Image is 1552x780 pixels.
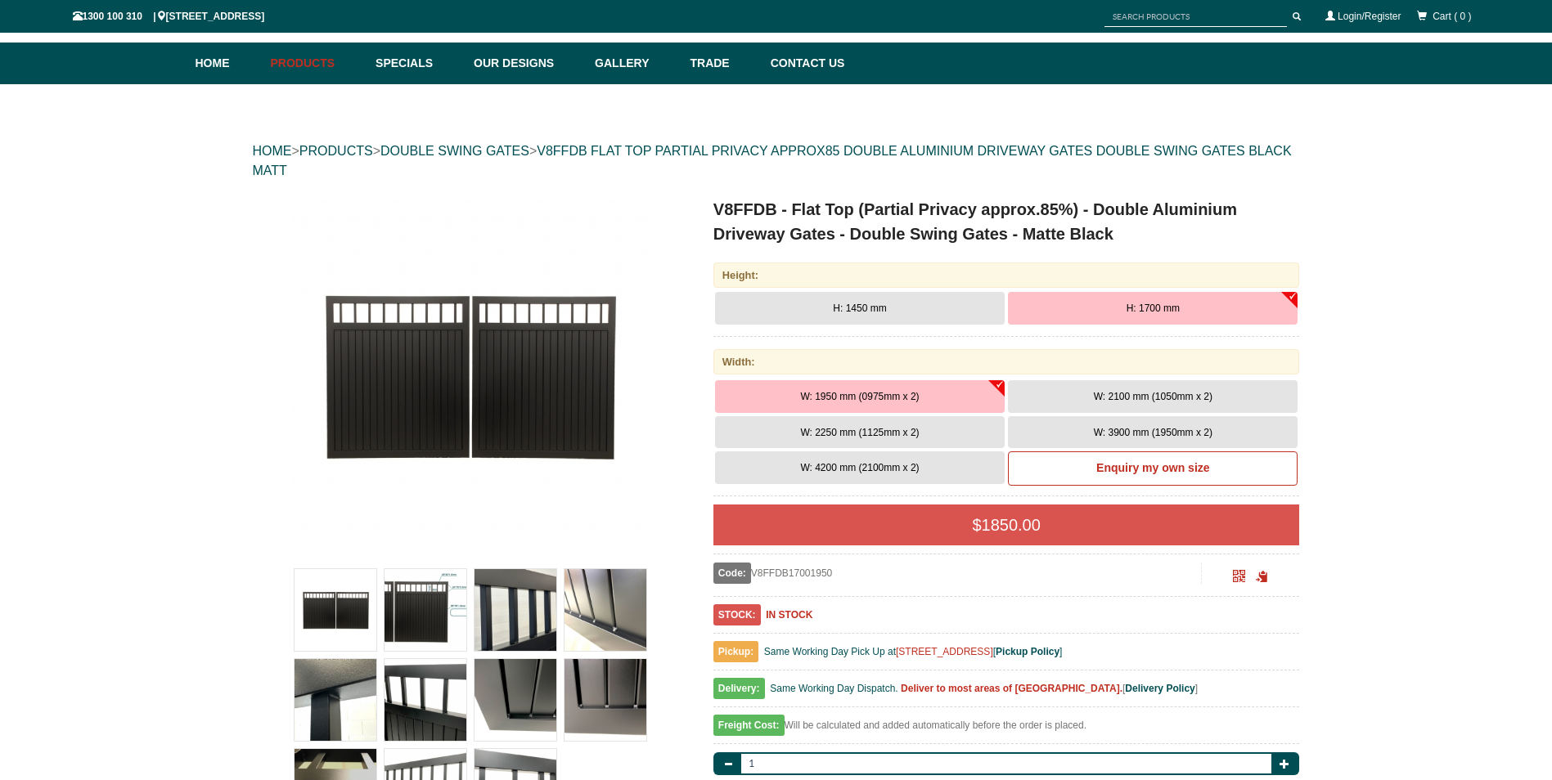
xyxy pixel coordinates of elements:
[263,43,368,84] a: Products
[385,569,466,651] img: V8FFDB - Flat Top (Partial Privacy approx.85%) - Double Aluminium Driveway Gates - Double Swing G...
[713,678,765,699] span: Delivery:
[682,43,762,84] a: Trade
[565,569,646,651] img: V8FFDB - Flat Top (Partial Privacy approx.85%) - Double Aluminium Driveway Gates - Double Swing G...
[1008,380,1298,413] button: W: 2100 mm (1050mm x 2)
[1125,683,1194,694] a: Delivery Policy
[565,659,646,741] img: V8FFDB - Flat Top (Partial Privacy approx.85%) - Double Aluminium Driveway Gates - Double Swing G...
[1256,571,1268,583] span: Click to copy the URL
[833,303,886,314] span: H: 1450 mm
[764,646,1063,657] span: Same Working Day Pick Up at [ ]
[770,683,898,694] span: Same Working Day Dispatch.
[475,569,556,651] img: V8FFDB - Flat Top (Partial Privacy approx.85%) - Double Aluminium Driveway Gates - Double Swing G...
[1096,461,1209,474] b: Enquiry my own size
[713,262,1300,288] div: Height:
[466,43,587,84] a: Our Designs
[1008,451,1298,486] a: Enquiry my own size
[713,504,1300,545] div: $
[587,43,682,84] a: Gallery
[996,646,1059,657] a: Pickup Policy
[763,43,845,84] a: Contact Us
[766,609,812,621] b: IN STOCK
[380,144,529,158] a: DOUBLE SWING GATES
[1094,391,1212,402] span: W: 2100 mm (1050mm x 2)
[1433,11,1471,22] span: Cart ( 0 )
[295,569,376,651] img: V8FFDB - Flat Top (Partial Privacy approx.85%) - Double Aluminium Driveway Gates - Double Swing G...
[800,391,919,402] span: W: 1950 mm (0975mm x 2)
[1104,7,1287,27] input: SEARCH PRODUCTS
[713,563,1202,584] div: V8FFDB17001950
[196,43,263,84] a: Home
[1008,416,1298,449] button: W: 3900 mm (1950mm x 2)
[715,451,1005,484] button: W: 4200 mm (2100mm x 2)
[299,144,373,158] a: PRODUCTS
[713,349,1300,374] div: Width:
[713,715,785,736] span: Freight Cost:
[290,197,650,557] img: V8FFDB - Flat Top (Partial Privacy approx.85%) - Double Aluminium Driveway Gates - Double Swing G...
[713,197,1300,246] h1: V8FFDB - Flat Top (Partial Privacy approx.85%) - Double Aluminium Driveway Gates - Double Swing G...
[715,380,1005,413] button: W: 1950 mm (0975mm x 2)
[253,144,292,158] a: HOME
[982,516,1041,534] span: 1850.00
[713,641,758,662] span: Pickup:
[713,679,1300,707] div: [ ]
[1127,303,1180,314] span: H: 1700 mm
[253,125,1300,197] div: > > >
[901,683,1122,694] b: Deliver to most areas of [GEOGRAPHIC_DATA].
[367,43,466,84] a: Specials
[713,715,1300,744] div: Will be calculated and added automatically before the order is placed.
[715,292,1005,325] button: H: 1450 mm
[1338,11,1401,22] a: Login/Register
[800,427,919,438] span: W: 2250 mm (1125mm x 2)
[715,416,1005,449] button: W: 2250 mm (1125mm x 2)
[253,144,1292,177] a: V8FFDB FLAT TOP PARTIAL PRIVACY APPROX85 DOUBLE ALUMINIUM DRIVEWAY GATES DOUBLE SWING GATES BLACK...
[1094,427,1212,438] span: W: 3900 mm (1950mm x 2)
[295,659,376,741] img: V8FFDB - Flat Top (Partial Privacy approx.85%) - Double Aluminium Driveway Gates - Double Swing G...
[1233,572,1245,584] a: Click to enlarge and scan to share.
[800,462,919,473] span: W: 4200 mm (2100mm x 2)
[385,659,466,741] img: V8FFDB - Flat Top (Partial Privacy approx.85%) - Double Aluminium Driveway Gates - Double Swing G...
[475,659,556,741] img: V8FFDB - Flat Top (Partial Privacy approx.85%) - Double Aluminium Driveway Gates - Double Swing G...
[73,11,265,22] span: 1300 100 310 | [STREET_ADDRESS]
[896,646,993,657] a: [STREET_ADDRESS]
[1008,292,1298,325] button: H: 1700 mm
[254,197,687,557] a: V8FFDB - Flat Top (Partial Privacy approx.85%) - Double Aluminium Driveway Gates - Double Swing G...
[713,563,751,584] span: Code:
[713,604,761,625] span: STOCK:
